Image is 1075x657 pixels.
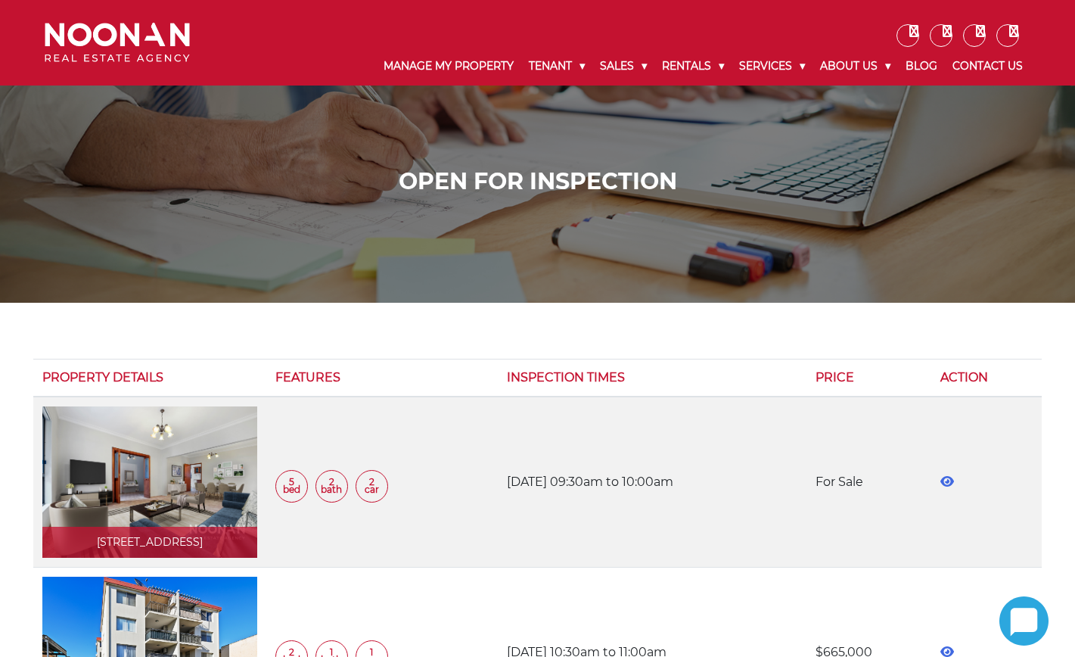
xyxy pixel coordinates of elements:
a: Contact Us [945,47,1030,86]
i: View More [940,475,954,487]
span: 2 Bath [315,470,348,503]
a: Tenant [521,47,592,86]
td: For Sale [806,397,932,568]
th: Property Details [33,360,266,397]
span: 2 Car [356,470,388,503]
th: Price [806,360,932,397]
p: [DATE] 09:30am to 10:00am [507,471,715,494]
h1: Open for Inspection [48,168,1027,195]
th: Features [266,360,498,397]
a: Blog [898,47,945,86]
th: Action [931,360,1042,397]
a: Rentals [654,47,732,86]
a: Manage My Property [376,47,521,86]
a: Sales [592,47,654,86]
a: Services [732,47,812,86]
img: Noonan Real Estate Agency [45,23,190,63]
a: About Us [812,47,898,86]
th: Inspection Times [498,360,806,397]
span: 5 Bed [275,470,308,503]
